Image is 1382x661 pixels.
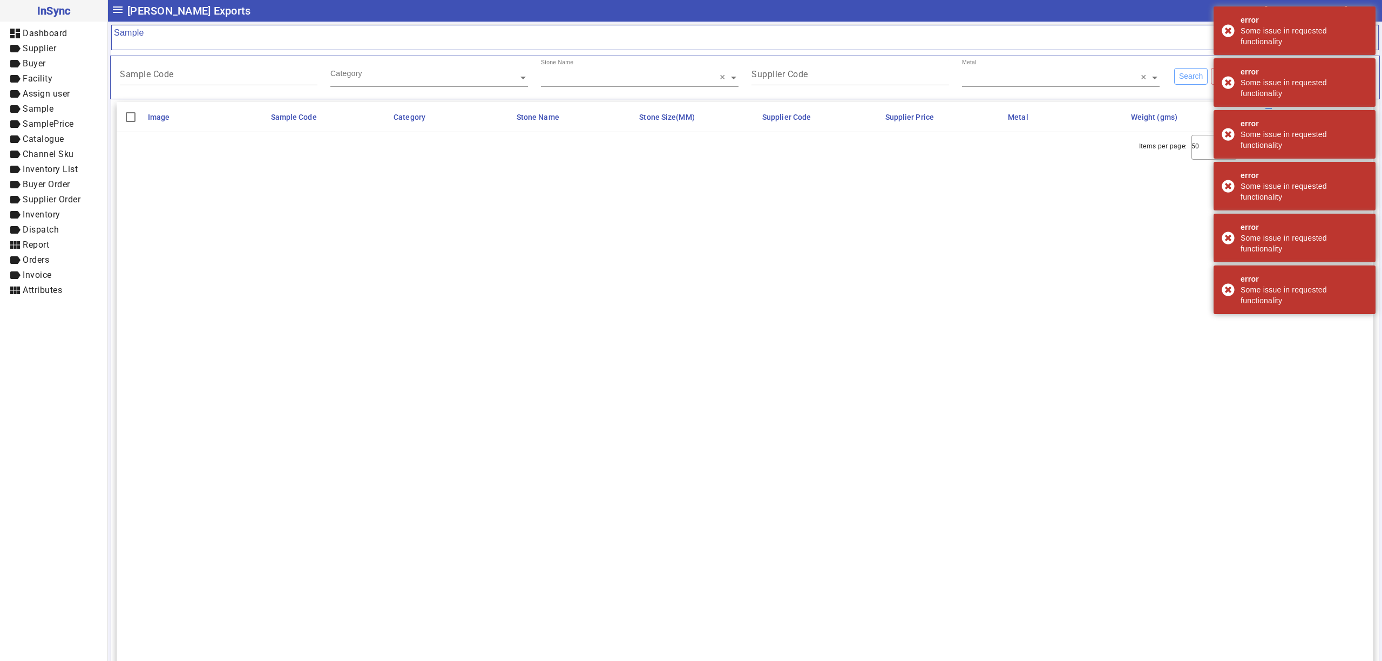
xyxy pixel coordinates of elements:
div: Some issue in requested functionality [1241,25,1367,47]
span: InSync [9,2,99,19]
mat-icon: label [9,87,22,100]
mat-icon: dashboard [9,27,22,40]
span: Supplier Price [885,113,934,121]
span: Dispatch [23,224,59,235]
mat-icon: filter_list [1262,102,1275,115]
div: Metal [962,58,977,66]
span: Dashboard [23,28,67,38]
span: SamplePrice [23,119,74,129]
button: Reset [1211,68,1241,85]
span: Attributes [23,285,62,295]
mat-icon: label [9,223,22,236]
div: error [1241,118,1367,129]
div: error [1241,274,1367,284]
div: Some issue in requested functionality [1241,181,1367,202]
span: Supplier [23,43,56,53]
span: Clear all [720,72,729,83]
div: Some issue in requested functionality [1241,284,1367,306]
span: Inventory [23,209,60,220]
span: Sample Code [271,113,317,121]
span: Invoice [23,270,52,280]
mat-icon: label [9,118,22,131]
span: [PERSON_NAME] Exports [127,2,250,19]
mat-icon: settings [1358,6,1367,16]
div: Items per page: [1139,141,1187,152]
mat-icon: label [9,163,22,176]
mat-icon: label [9,193,22,206]
mat-icon: label [9,57,22,70]
mat-icon: label [9,42,22,55]
mat-label: Supplier Code [751,69,808,79]
mat-icon: label [9,103,22,115]
mat-icon: label [9,178,22,191]
span: Inventory List [23,164,78,174]
div: error [1241,222,1367,233]
span: Sample [23,104,53,114]
div: error [1241,15,1367,25]
span: Clear all [1141,72,1150,83]
span: Supplier Code [762,113,811,121]
mat-icon: view_module [9,284,22,297]
div: Some issue in requested functionality [1241,77,1367,99]
mat-icon: menu [111,3,124,16]
div: Some issue in requested functionality [1241,129,1367,151]
div: Category [330,68,362,79]
mat-icon: label [9,254,22,267]
mat-icon: view_module [9,238,22,251]
mat-icon: label [9,72,22,85]
mat-icon: label [9,148,22,161]
div: Stone Name [541,58,573,66]
mat-label: Sample Code [120,69,174,79]
div: Om [PERSON_NAME] [1244,2,1347,19]
div: Some issue in requested functionality [1241,233,1367,254]
span: Image [148,113,170,121]
span: Buyer Order [23,179,70,189]
span: Stone Name [517,113,559,121]
div: error [1241,170,1367,181]
span: Report [23,240,49,250]
div: error [1241,66,1367,77]
mat-card-header: Sample [111,25,1379,50]
span: Orders [23,255,49,265]
span: Weight (gms) [1131,113,1177,121]
span: Catalogue [23,134,64,144]
span: Metal [1008,113,1028,121]
span: Facility [23,73,52,84]
span: Channel Sku [23,149,74,159]
span: Stone Size(MM) [639,113,694,121]
mat-icon: label [9,269,22,282]
mat-icon: label [9,208,22,221]
span: Supplier Order [23,194,80,205]
span: Assign user [23,88,70,99]
span: Category [394,113,425,121]
span: Buyer [23,58,46,69]
mat-icon: label [9,133,22,146]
